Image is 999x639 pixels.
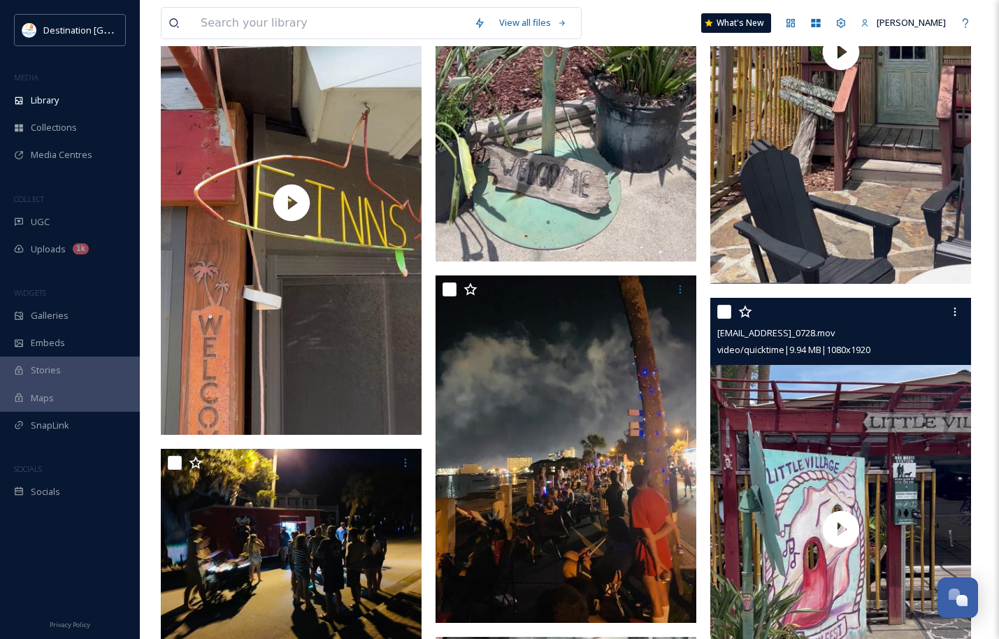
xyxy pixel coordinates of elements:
button: Open Chat [937,577,978,618]
span: Uploads [31,243,66,256]
a: What's New [701,13,771,33]
span: Maps [31,392,54,405]
img: ext_1750955344.367971_Lisab911yh@yahoo.com-IMG_7324.jpeg [436,275,696,623]
span: MEDIA [14,72,38,82]
span: Stories [31,364,61,377]
span: SOCIALS [14,464,42,474]
span: video/quicktime | 9.94 MB | 1080 x 1920 [717,343,870,356]
span: Privacy Policy [50,620,90,629]
span: Embeds [31,336,65,350]
span: Socials [31,485,60,498]
span: Collections [31,121,77,134]
span: Media Centres [31,148,92,161]
a: Privacy Policy [50,615,90,632]
span: [EMAIL_ADDRESS]_0728.mov [717,326,835,339]
span: UGC [31,215,50,229]
a: View all files [492,9,574,36]
span: Galleries [31,309,69,322]
span: WIDGETS [14,287,46,298]
span: SnapLink [31,419,69,432]
img: download.png [22,23,36,37]
span: Destination [GEOGRAPHIC_DATA] [43,23,182,36]
div: 1k [73,243,89,254]
span: [PERSON_NAME] [877,16,946,29]
span: COLLECT [14,194,44,204]
span: Library [31,94,59,107]
a: [PERSON_NAME] [854,9,953,36]
input: Search your library [194,8,467,38]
